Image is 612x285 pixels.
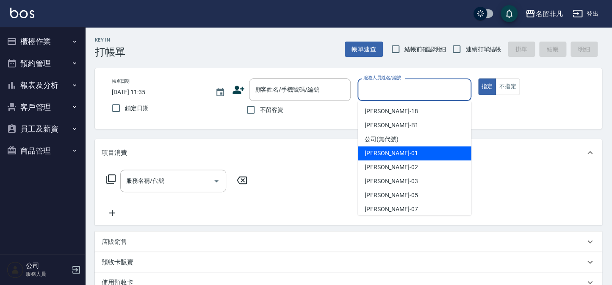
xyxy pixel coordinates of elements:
[365,163,418,172] span: [PERSON_NAME] -02
[3,140,81,162] button: 商品管理
[10,8,34,18] img: Logo
[365,121,418,130] span: [PERSON_NAME] -B1
[365,135,399,144] span: 公司 (無代號)
[95,252,602,272] div: 預收卡販賣
[404,45,446,54] span: 結帳前確認明細
[95,46,125,58] h3: 打帳單
[102,148,127,157] p: 項目消費
[3,96,81,118] button: 客戶管理
[496,78,519,95] button: 不指定
[3,118,81,140] button: 員工及薪資
[102,258,133,267] p: 預收卡販賣
[95,37,125,43] h2: Key In
[95,232,602,252] div: 店販銷售
[112,78,130,84] label: 帳單日期
[112,85,207,99] input: YYYY/MM/DD hh:mm
[210,82,230,103] button: Choose date, selected date is 2025-09-05
[7,261,24,278] img: Person
[95,139,602,166] div: 項目消費
[478,78,496,95] button: 指定
[3,53,81,75] button: 預約管理
[365,205,418,214] span: [PERSON_NAME] -07
[365,177,418,186] span: [PERSON_NAME] -03
[26,270,69,278] p: 服務人員
[465,45,501,54] span: 連續打單結帳
[26,262,69,270] h5: 公司
[210,174,223,188] button: Open
[363,75,401,81] label: 服務人員姓名/編號
[501,5,518,22] button: save
[3,74,81,96] button: 報表及分析
[260,106,283,115] span: 不留客資
[365,107,418,116] span: [PERSON_NAME] -18
[345,42,383,57] button: 帳單速查
[535,8,562,19] div: 名留非凡
[102,237,127,246] p: 店販銷售
[125,104,149,113] span: 鎖定日期
[569,6,602,22] button: 登出
[3,31,81,53] button: 櫃檯作業
[365,149,418,158] span: [PERSON_NAME] -01
[522,5,566,22] button: 名留非凡
[365,191,418,200] span: [PERSON_NAME] -05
